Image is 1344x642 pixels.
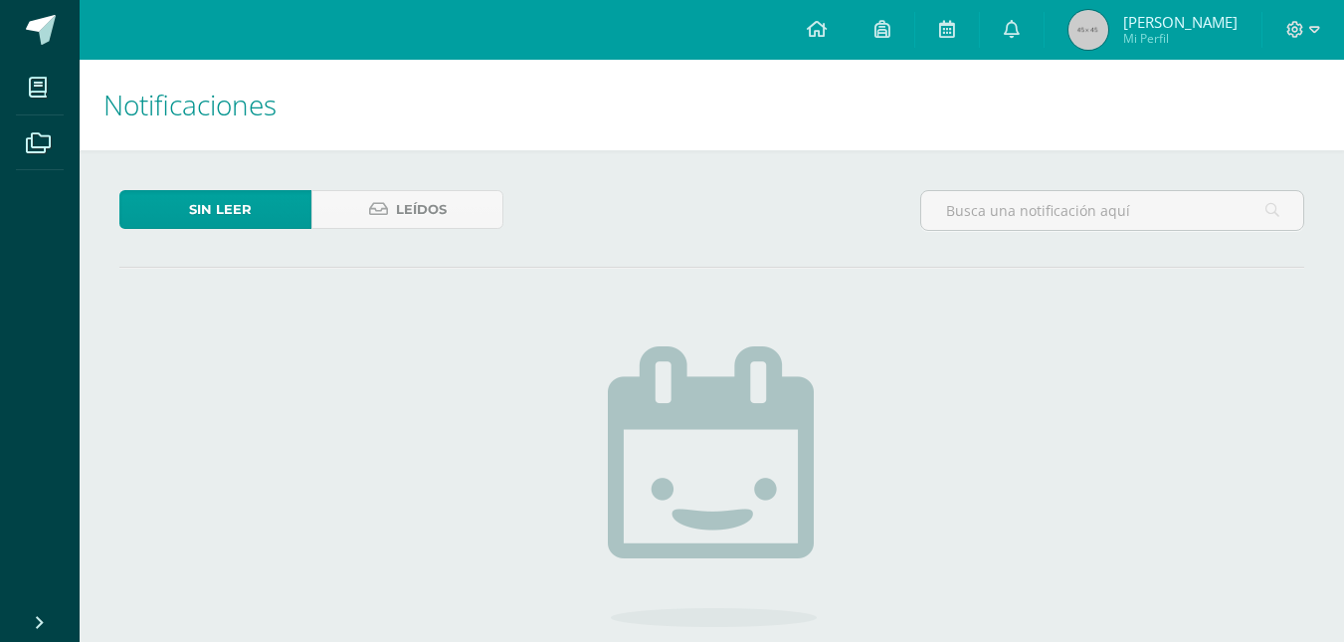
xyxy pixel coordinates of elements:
[608,346,817,627] img: no_activities.png
[1068,10,1108,50] img: 45x45
[119,190,311,229] a: Sin leer
[311,190,503,229] a: Leídos
[1123,12,1238,32] span: [PERSON_NAME]
[103,86,277,123] span: Notificaciones
[396,191,447,228] span: Leídos
[189,191,252,228] span: Sin leer
[1123,30,1238,47] span: Mi Perfil
[921,191,1303,230] input: Busca una notificación aquí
